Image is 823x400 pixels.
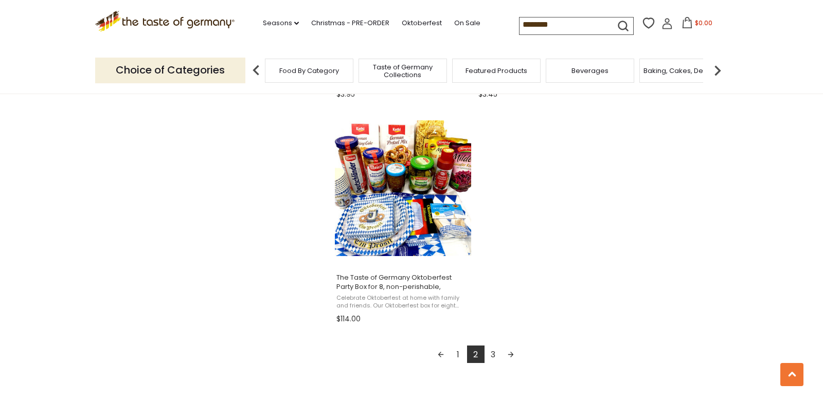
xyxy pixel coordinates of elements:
a: Featured Products [466,67,527,75]
span: Celebrate Oktoberfest at home with family and friends. Our Oktoberfest box for eight people conta... [336,294,470,310]
a: Previous page [432,346,450,363]
img: next arrow [707,60,728,81]
span: $114.00 [336,314,361,324]
a: Oktoberfest [402,17,442,29]
button: $0.00 [675,17,719,32]
a: Beverages [571,67,609,75]
a: Baking, Cakes, Desserts [643,67,723,75]
a: On Sale [454,17,480,29]
a: 2 [467,346,485,363]
img: previous arrow [246,60,266,81]
img: The Taste of Germany Oktoberfest Party Box for 8, non-perishable, [335,120,471,257]
a: 3 [485,346,502,363]
span: $3.45 [478,89,497,100]
a: Seasons [263,17,299,29]
p: Choice of Categories [95,58,245,83]
a: Next page [502,346,520,363]
a: The Taste of Germany Oktoberfest Party Box for 8, non-perishable, [335,111,471,327]
a: 1 [450,346,467,363]
a: Taste of Germany Collections [362,63,444,79]
span: The Taste of Germany Oktoberfest Party Box for 8, non-perishable, [336,273,470,292]
a: Food By Category [279,67,339,75]
div: Pagination [336,346,615,366]
span: $3.95 [336,89,355,100]
a: Christmas - PRE-ORDER [311,17,389,29]
span: $0.00 [695,19,712,27]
